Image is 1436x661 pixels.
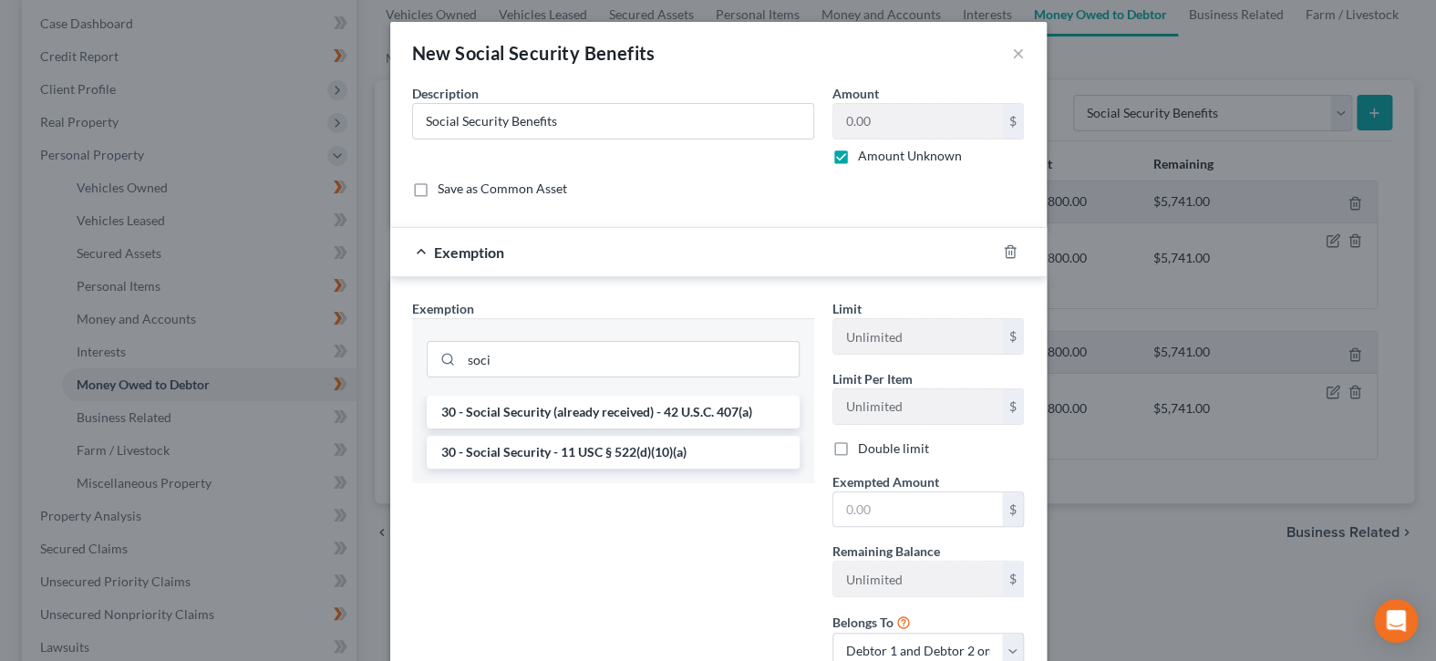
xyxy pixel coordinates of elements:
[832,369,913,388] label: Limit Per Item
[438,180,567,198] label: Save as Common Asset
[412,86,479,101] span: Description
[832,542,940,561] label: Remaining Balance
[1002,562,1024,596] div: $
[412,40,656,66] div: New Social Security Benefits
[832,474,939,490] span: Exempted Amount
[833,389,1002,424] input: --
[1002,319,1024,354] div: $
[434,243,504,261] span: Exemption
[413,104,813,139] input: Describe...
[461,342,799,377] input: Search exemption rules...
[427,436,800,469] li: 30 - Social Security - 11 USC § 522(d)(10)(a)
[833,562,1002,596] input: --
[1012,42,1025,64] button: ×
[1002,389,1024,424] div: $
[412,301,474,316] span: Exemption
[1374,599,1418,643] div: Open Intercom Messenger
[832,615,894,630] span: Belongs To
[832,301,862,316] span: Limit
[858,439,929,458] label: Double limit
[833,104,1002,139] input: 0.00
[427,396,800,429] li: 30 - Social Security (already received) - 42 U.S.C. 407(a)
[832,84,879,103] label: Amount
[833,319,1002,354] input: --
[858,147,962,165] label: Amount Unknown
[1002,492,1024,527] div: $
[833,492,1002,527] input: 0.00
[1002,104,1024,139] div: $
